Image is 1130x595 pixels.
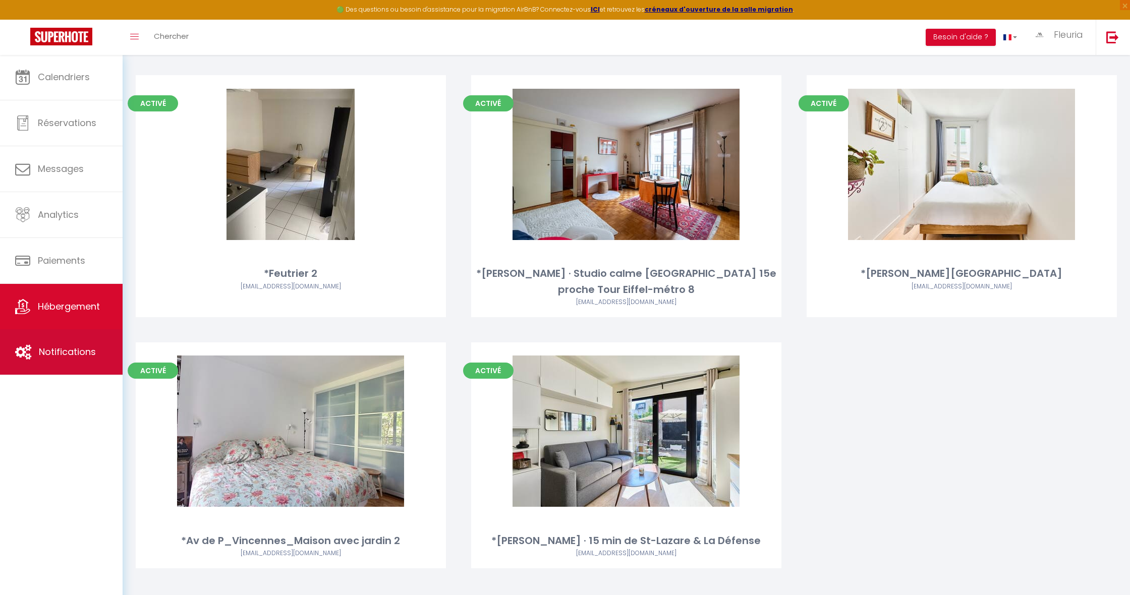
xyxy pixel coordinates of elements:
[154,31,189,41] span: Chercher
[136,549,446,558] div: Airbnb
[1032,30,1047,40] img: ...
[799,95,849,111] span: Activé
[128,95,178,111] span: Activé
[1087,550,1122,587] iframe: Chat
[591,5,600,14] a: ICI
[807,282,1117,291] div: Airbnb
[1054,28,1083,41] span: Fleuria
[136,533,446,549] div: *Av de P_Vincennes_Maison avec jardin 2
[8,4,38,34] button: Ouvrir le widget de chat LiveChat
[38,71,90,83] span: Calendriers
[471,297,781,307] div: Airbnb
[38,254,85,267] span: Paiements
[807,266,1117,281] div: *[PERSON_NAME][GEOGRAPHIC_DATA]
[30,28,92,45] img: Super Booking
[926,29,996,46] button: Besoin d'aide ?
[463,95,514,111] span: Activé
[38,208,79,221] span: Analytics
[471,533,781,549] div: *[PERSON_NAME] · 15 min de St-Lazare & La Défense
[39,345,96,358] span: Notifications
[1106,31,1119,43] img: logout
[463,363,514,379] span: Activé
[645,5,793,14] a: créneaux d'ouverture de la salle migration
[38,116,96,129] span: Réservations
[38,162,84,175] span: Messages
[1025,20,1096,55] a: ... Fleuria
[471,266,781,297] div: *[PERSON_NAME] · Studio calme [GEOGRAPHIC_DATA] 15e proche Tour Eiffel-métro 8
[146,20,196,55] a: Chercher
[128,363,178,379] span: Activé
[136,266,446,281] div: *Feutrier 2
[38,300,100,313] span: Hébergement
[471,549,781,558] div: Airbnb
[136,282,446,291] div: Airbnb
